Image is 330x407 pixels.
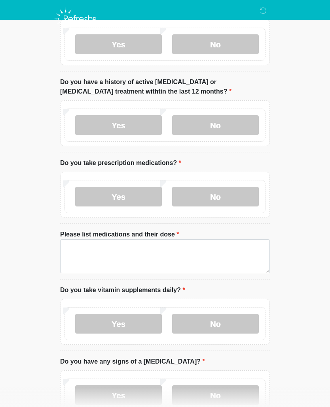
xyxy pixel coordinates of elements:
label: Yes [75,314,162,334]
label: Do you have any signs of a [MEDICAL_DATA]? [60,357,205,366]
label: Do you take vitamin supplements daily? [60,285,185,295]
img: Refresh RX Logo [52,6,100,32]
label: Do you have a history of active [MEDICAL_DATA] or [MEDICAL_DATA] treatment withtin the last 12 mo... [60,77,270,96]
label: No [172,314,259,334]
label: No [172,115,259,135]
label: Please list medications and their dose [60,230,179,239]
label: No [172,34,259,54]
label: Yes [75,385,162,405]
label: No [172,385,259,405]
label: Yes [75,187,162,206]
label: Do you take prescription medications? [60,158,181,168]
label: No [172,187,259,206]
label: Yes [75,34,162,54]
label: Yes [75,115,162,135]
